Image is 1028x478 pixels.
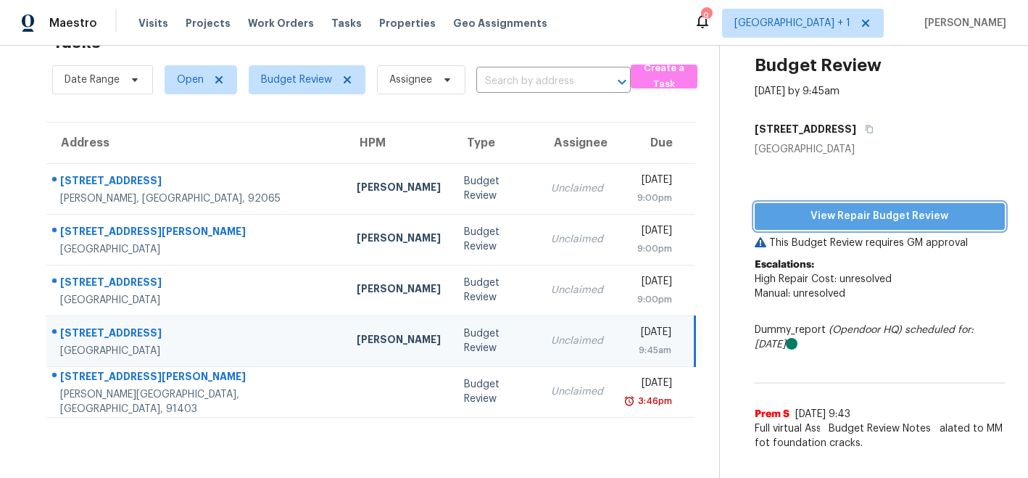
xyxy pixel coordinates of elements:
[755,122,856,136] h5: [STREET_ADDRESS]
[623,394,635,408] img: Overdue Alarm Icon
[755,84,840,99] div: [DATE] by 9:45am
[138,16,168,30] span: Visits
[551,181,603,196] div: Unclaimed
[626,292,673,307] div: 9:00pm
[701,9,711,23] div: 9
[60,369,333,387] div: [STREET_ADDRESS][PERSON_NAME]
[755,203,1005,230] button: View Repair Budget Review
[755,260,814,270] b: Escalations:
[626,325,671,343] div: [DATE]
[464,326,528,355] div: Budget Review
[856,116,876,142] button: Copy Address
[626,242,673,256] div: 9:00pm
[60,326,333,344] div: [STREET_ADDRESS]
[248,16,314,30] span: Work Orders
[261,73,332,87] span: Budget Review
[331,18,362,28] span: Tasks
[615,123,695,163] th: Due
[626,173,673,191] div: [DATE]
[626,223,673,242] div: [DATE]
[638,60,690,94] span: Create a Task
[476,70,590,93] input: Search by address
[60,191,333,206] div: [PERSON_NAME], [GEOGRAPHIC_DATA], 92065
[464,377,528,406] div: Budget Review
[60,275,333,293] div: [STREET_ADDRESS]
[177,73,204,87] span: Open
[755,142,1005,157] div: [GEOGRAPHIC_DATA]
[60,173,333,191] div: [STREET_ADDRESS]
[626,274,673,292] div: [DATE]
[453,16,547,30] span: Geo Assignments
[357,231,441,249] div: [PERSON_NAME]
[551,334,603,348] div: Unclaimed
[795,409,850,419] span: [DATE] 9:43
[60,242,333,257] div: [GEOGRAPHIC_DATA]
[452,123,539,163] th: Type
[345,123,452,163] th: HPM
[755,407,789,421] span: Prem S
[631,65,697,88] button: Create a Task
[626,376,673,394] div: [DATE]
[626,343,671,358] div: 9:45am
[49,16,97,30] span: Maestro
[734,16,850,30] span: [GEOGRAPHIC_DATA] + 1
[357,281,441,300] div: [PERSON_NAME]
[357,332,441,350] div: [PERSON_NAME]
[389,73,432,87] span: Assignee
[755,289,845,299] span: Manual: unresolved
[539,123,615,163] th: Assignee
[755,325,974,350] i: scheduled for: [DATE]
[551,232,603,247] div: Unclaimed
[755,58,882,73] h2: Budget Review
[60,344,333,358] div: [GEOGRAPHIC_DATA]
[60,293,333,308] div: [GEOGRAPHIC_DATA]
[755,236,1005,250] p: This Budget Review requires GM approval
[551,384,603,399] div: Unclaimed
[755,421,1005,450] span: Full virtual Assessment completed. Escalated to MM fot foundation cracks.
[551,283,603,297] div: Unclaimed
[357,180,441,198] div: [PERSON_NAME]
[919,16,1006,30] span: [PERSON_NAME]
[60,387,333,416] div: [PERSON_NAME][GEOGRAPHIC_DATA], [GEOGRAPHIC_DATA], 91403
[46,123,345,163] th: Address
[379,16,436,30] span: Properties
[626,191,673,205] div: 9:00pm
[829,325,902,335] i: (Opendoor HQ)
[755,274,892,284] span: High Repair Cost: unresolved
[464,225,528,254] div: Budget Review
[635,394,672,408] div: 3:46pm
[612,72,632,92] button: Open
[766,207,993,226] span: View Repair Budget Review
[464,174,528,203] div: Budget Review
[186,16,231,30] span: Projects
[755,323,1005,352] div: Dummy_report
[464,276,528,305] div: Budget Review
[52,35,101,49] h2: Tasks
[820,421,940,436] span: Budget Review Notes
[60,224,333,242] div: [STREET_ADDRESS][PERSON_NAME]
[65,73,120,87] span: Date Range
